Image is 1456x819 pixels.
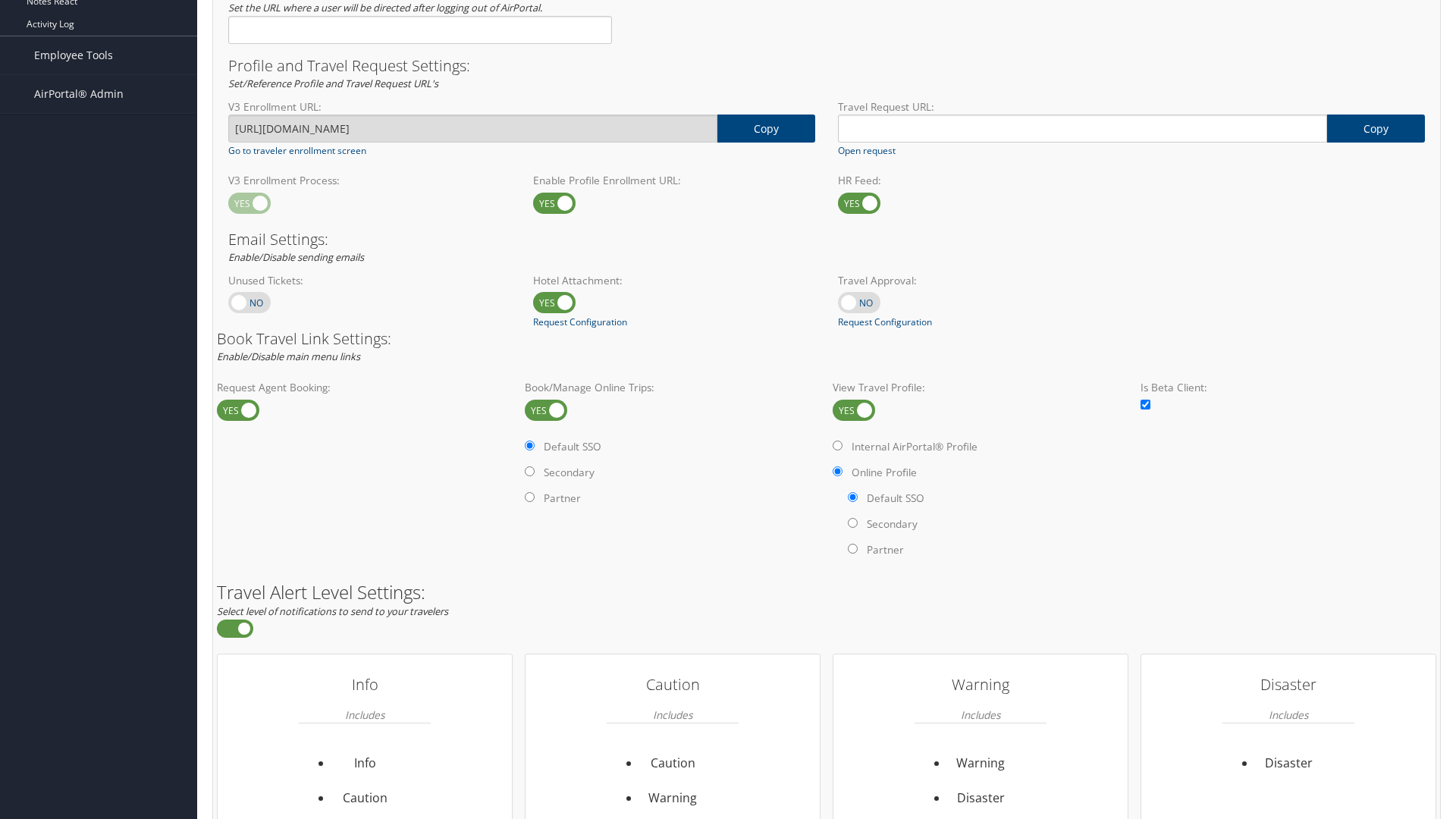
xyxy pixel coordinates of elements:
[838,315,932,329] a: Request Configuration
[228,173,510,188] label: V3 Enrollment Process:
[607,670,739,700] h3: Caution
[217,380,513,395] label: Request Agent Booking:
[1256,746,1322,781] li: Disaster
[345,700,384,730] em: Includes
[217,331,1436,347] h3: Book Travel Link Settings:
[228,77,438,90] em: Set/Reference Profile and Travel Request URL's
[544,465,595,480] label: Secondary
[544,439,601,454] label: Default SSO
[228,99,815,115] label: V3 Enrollment URL:
[640,781,706,816] li: Warning
[1327,115,1425,143] a: copy
[34,36,113,74] span: Employee Tools
[640,746,706,781] li: Caution
[34,75,124,113] span: AirPortal® Admin
[867,542,904,557] label: Partner
[228,1,542,14] em: Set the URL where a user will be directed after logging out of AirPortal.
[838,99,1425,115] label: Travel Request URL:
[228,144,366,158] a: Go to traveler enrollment screen
[717,115,815,143] a: copy
[948,781,1014,816] li: Disaster
[228,232,1425,247] h3: Email Settings:
[533,273,815,288] label: Hotel Attachment:
[533,173,815,188] label: Enable Profile Enrollment URL:
[1141,380,1436,395] label: Is Beta Client:
[948,746,1014,781] li: Warning
[1269,700,1308,730] em: Includes
[217,350,360,363] em: Enable/Disable main menu links
[544,491,581,506] label: Partner
[852,465,917,480] label: Online Profile
[852,439,977,454] label: Internal AirPortal® Profile
[867,491,924,506] label: Default SSO
[299,670,431,700] h3: Info
[833,380,1128,395] label: View Travel Profile:
[961,700,1000,730] em: Includes
[332,781,398,816] li: Caution
[838,273,1120,288] label: Travel Approval:
[332,746,398,781] li: Info
[228,250,364,264] em: Enable/Disable sending emails
[217,604,448,618] em: Select level of notifications to send to your travelers
[228,273,510,288] label: Unused Tickets:
[525,380,821,395] label: Book/Manage Online Trips:
[653,700,692,730] em: Includes
[838,144,896,158] a: Open request
[217,583,1436,601] h2: Travel Alert Level Settings:
[533,315,627,329] a: Request Configuration
[1222,670,1354,700] h3: Disaster
[867,516,918,532] label: Secondary
[228,58,1425,74] h3: Profile and Travel Request Settings:
[915,670,1046,700] h3: Warning
[838,173,1120,188] label: HR Feed:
